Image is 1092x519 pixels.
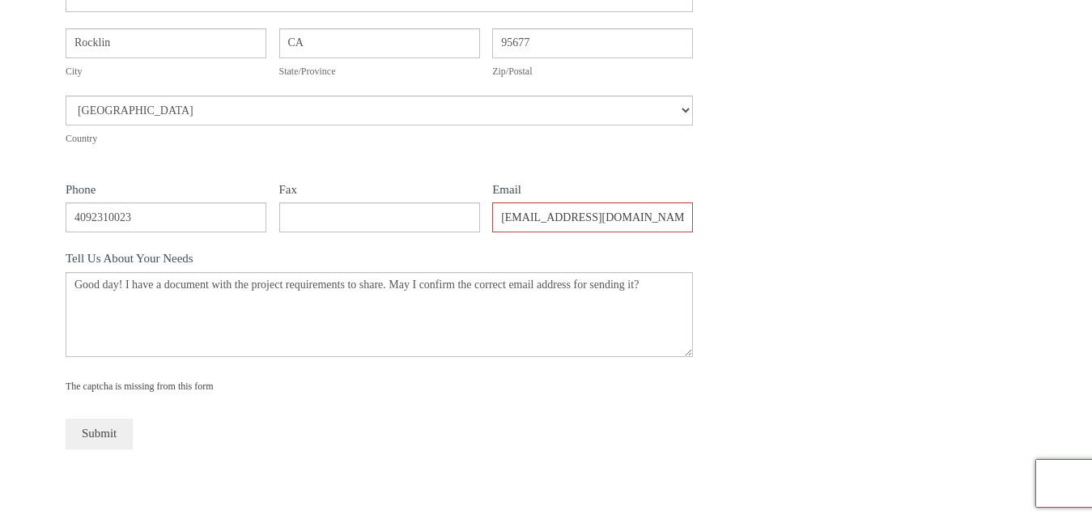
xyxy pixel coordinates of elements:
div: The captcha is missing from this form [66,378,693,394]
label: Tell Us About Your Needs [66,249,693,272]
label: Fax [279,180,480,203]
label: Phone [66,180,266,203]
div: State/Province [279,63,480,79]
button: Submit [66,419,133,449]
label: Email [492,180,693,203]
div: Country [66,130,693,147]
div: City [66,63,266,79]
div: Zip/Postal [492,63,693,79]
textarea: Good day! I have a document with the project requirements to share. May I confirm the correct ema... [66,272,693,357]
